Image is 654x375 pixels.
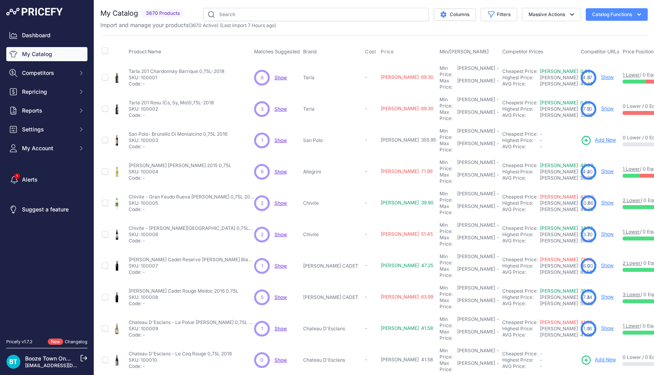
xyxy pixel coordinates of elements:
div: [PERSON_NAME] 83.50 [540,269,578,275]
button: Cost [365,49,378,55]
span: - [365,231,367,237]
a: [PERSON_NAME] 34.79 [540,225,593,231]
button: Catalog Functions [586,8,648,21]
div: - [495,109,499,122]
p: SKU: 100006 [129,231,254,238]
span: Cost [365,49,376,55]
span: [PERSON_NAME] 41.58 [381,357,433,362]
span: [PERSON_NAME] 39.90 [381,200,434,206]
div: Max Price: [440,109,456,122]
div: [PERSON_NAME] [457,78,495,90]
span: [PERSON_NAME] 73.70 [540,231,593,237]
span: - [365,357,367,362]
div: AVG Price: [502,363,540,370]
p: San Polo [303,137,362,144]
div: Highest Price: [502,169,540,175]
a: Alerts [6,173,87,187]
div: Highest Price: [502,200,540,206]
a: 3670 Active [190,22,217,28]
p: [PERSON_NAME] Cadet Reserve [PERSON_NAME] Blanc 0.75L [129,257,254,263]
a: Cheapest Price: [502,68,538,74]
div: Max Price: [440,329,456,341]
a: Cheapest Price: [502,319,538,325]
a: Cheapest Price: [502,131,538,137]
p: Import and manage your products [100,21,276,29]
a: Show [274,326,287,331]
span: 1 [588,325,590,332]
span: - [540,363,542,369]
span: 2 [587,106,590,113]
p: Code: - [129,269,254,275]
span: 0 [260,357,263,364]
p: Code: - [129,206,254,213]
span: 6 [261,74,263,81]
div: - [495,172,499,184]
p: SKU: 100010 [129,357,232,363]
span: [PERSON_NAME] 74.97 [540,75,592,80]
div: - [495,297,499,310]
a: Add New [581,135,616,146]
div: AVG Price: [502,332,540,338]
div: - [495,128,499,140]
p: Chateau D'Esclans [303,357,362,363]
span: 3670 Products [141,9,185,18]
a: 1 Lower [623,229,640,235]
p: Chateau D'Esclans - La Polue [PERSON_NAME] 0,75L 2020 [129,319,254,326]
span: - [365,262,367,268]
span: Add New [595,137,616,144]
p: Code: - [129,300,238,307]
span: 2 [261,231,263,238]
p: SKU: 100003 [129,137,227,144]
span: [PERSON_NAME] 96.00 [540,263,593,269]
span: Brand [303,49,317,55]
div: [PERSON_NAME] [457,96,495,109]
p: [PERSON_NAME] [PERSON_NAME] 2015 0,75L [129,162,231,169]
a: 3 Lower [623,291,641,297]
span: 3 [261,106,263,113]
a: Show [274,106,287,112]
div: AVG Price: [502,144,540,150]
span: - [365,137,367,143]
div: [PERSON_NAME] [457,65,495,78]
div: Max Price: [440,172,456,184]
div: - [495,316,499,329]
a: Show [601,200,614,206]
p: Chateau D'Esclans [303,326,362,332]
div: [PERSON_NAME] 33.75 [540,112,578,118]
div: Min Price: [440,285,456,297]
span: Price Position [623,49,654,55]
a: Show [601,262,614,268]
div: [PERSON_NAME] [457,172,495,184]
span: My Account [22,144,73,152]
div: [PERSON_NAME] 54.25 [540,238,578,244]
span: 4 [587,168,590,175]
div: - [495,222,499,235]
a: [PERSON_NAME] 40.00 [540,194,594,200]
span: Add New [595,356,616,364]
span: Show [274,231,287,237]
div: - [495,96,499,109]
span: Matches Suggested [254,49,300,55]
a: [EMAIL_ADDRESS][DOMAIN_NAME] [25,362,107,368]
a: 1 Lower [623,166,640,172]
a: Changelog [65,339,87,344]
div: [PERSON_NAME] [457,235,495,247]
p: SKU: 100008 [129,294,238,300]
div: Max Price: [440,360,456,373]
div: AVG Price: [502,269,540,275]
p: Code: - [129,175,231,181]
a: Show [601,325,614,331]
span: - [365,74,367,80]
span: - [540,131,542,137]
span: [PERSON_NAME] 355.95 [381,137,436,143]
span: Repricing [22,88,73,96]
p: [PERSON_NAME] Cadet Rouge Medoc 2016 0.75L [129,288,238,294]
a: Show [601,294,614,300]
div: AVG Price: [502,238,540,244]
a: Cheapest Price: [502,257,538,262]
div: Max Price: [440,297,456,310]
div: AVG Price: [502,81,540,87]
div: Max Price: [440,203,456,216]
div: [PERSON_NAME] [457,348,495,360]
a: [PERSON_NAME] 49.00 [540,162,594,168]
